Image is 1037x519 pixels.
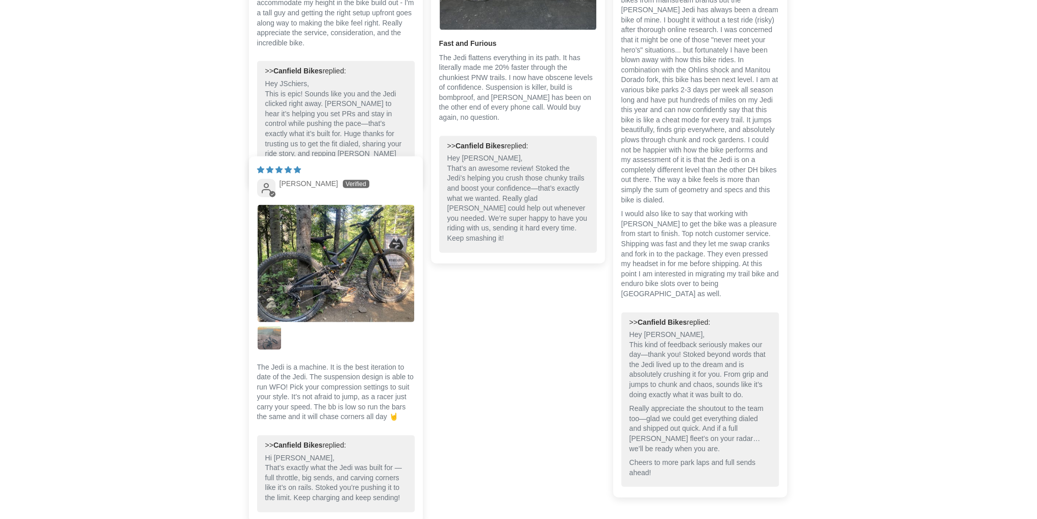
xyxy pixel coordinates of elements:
[280,179,338,188] span: [PERSON_NAME]
[456,142,504,150] b: Canfield Bikes
[265,66,407,76] div: >> replied:
[439,53,597,123] p: The Jedi flattens everything in its path. It has literally made me 20% faster through the chunkie...
[257,166,301,174] span: 5 star review
[258,205,414,322] img: User picture
[265,440,407,451] div: >> replied:
[273,441,322,449] b: Canfield Bikes
[257,326,282,350] a: Link to user picture 2
[257,204,415,323] a: Link to user picture 1
[447,153,589,243] p: Hey [PERSON_NAME], That’s an awesome review! Stoked the Jedi’s helping you crush those chunky tra...
[258,326,281,350] img: User picture
[265,453,407,503] p: Hi [PERSON_NAME], That’s exactly what the Jedi was built for — full throttle, big sends, and carv...
[447,141,589,151] div: >> replied:
[621,209,779,299] p: I would also like to say that working with [PERSON_NAME] to get the bike was a pleasure from star...
[629,318,771,328] div: >> replied:
[629,458,771,478] p: Cheers to more park laps and full sends ahead!
[629,404,771,454] p: Really appreciate the shoutout to the team too—glad we could get everything dialed and shipped ou...
[265,79,407,169] p: Hey JSchiers, This is epic! Sounds like you and the Jedi clicked right away. [PERSON_NAME] to hea...
[638,318,687,326] b: Canfield Bikes
[273,67,322,75] b: Canfield Bikes
[439,39,597,49] b: Fast and Furious
[257,362,415,423] p: The Jedi is a machine. It is the best iteration to date of the Jedi. The suspension design is abl...
[629,330,771,400] p: Hey [PERSON_NAME], This kind of feedback seriously makes our day—thank you! Stoked beyond words t...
